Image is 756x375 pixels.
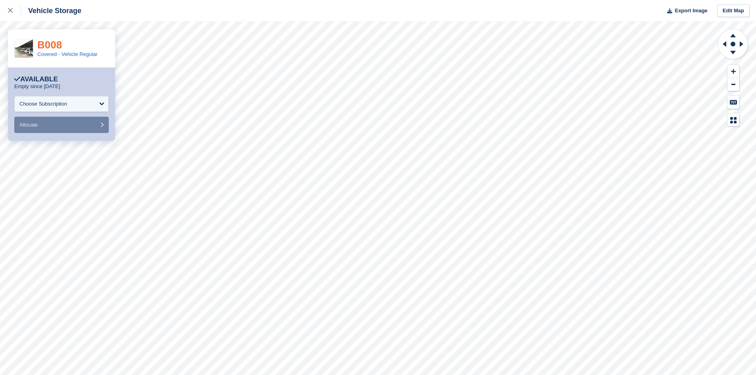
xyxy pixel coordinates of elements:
div: Available [14,75,58,83]
button: Allocate [14,117,109,133]
button: Export Image [662,4,708,17]
div: Vehicle Storage [21,6,81,15]
a: Covered - Vehicle Regular [37,51,98,57]
img: E4081CF8065E6D51B1F355B433F9180E.jpeg [15,39,33,58]
button: Keyboard Shortcuts [727,96,739,109]
div: Choose Subscription [19,100,67,108]
p: Empty since [DATE] [14,83,60,90]
span: Export Image [675,7,707,15]
span: Allocate [19,122,38,128]
button: Zoom In [727,65,739,78]
a: B008 [37,39,62,51]
button: Map Legend [727,113,739,127]
a: Edit Map [717,4,750,17]
button: Zoom Out [727,78,739,91]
